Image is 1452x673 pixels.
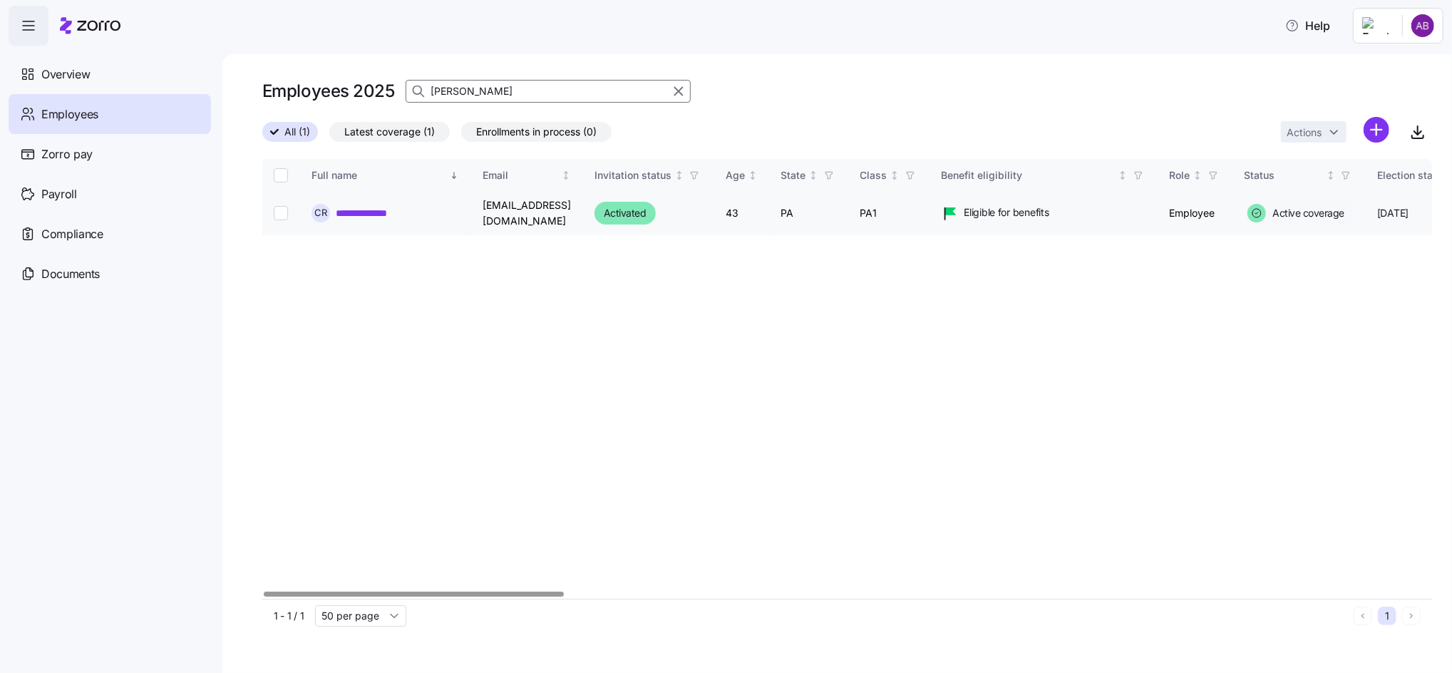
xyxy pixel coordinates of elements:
th: EmailNot sorted [471,159,583,192]
span: Compliance [41,225,103,243]
div: Status [1245,168,1324,183]
div: Age [726,168,745,183]
div: Not sorted [561,170,571,180]
span: Active coverage [1269,206,1345,220]
span: Employees [41,106,98,123]
a: Compliance [9,214,211,254]
div: Invitation status [594,168,671,183]
td: 43 [714,192,770,235]
span: 1 - 1 / 1 [274,609,304,623]
button: Help [1274,11,1342,40]
div: Email [483,168,559,183]
td: Employee [1158,192,1233,235]
div: Not sorted [1193,170,1203,180]
span: Documents [41,265,100,283]
div: Benefit eligibility [942,168,1116,183]
a: Documents [9,254,211,294]
button: 1 [1378,607,1396,625]
div: Sorted descending [449,170,459,180]
span: Enrollments in process (0) [476,123,597,141]
span: Actions [1287,128,1322,138]
svg: add icon [1364,117,1389,143]
input: Select record 1 [274,206,288,220]
span: Payroll [41,185,77,203]
button: Previous page [1354,607,1372,625]
a: Payroll [9,174,211,214]
div: Class [860,168,887,183]
th: RoleNot sorted [1158,159,1233,192]
div: Not sorted [890,170,900,180]
span: Overview [41,66,90,83]
div: Not sorted [808,170,818,180]
th: Benefit eligibilityNot sorted [930,159,1158,192]
button: Next page [1402,607,1421,625]
button: Actions [1281,121,1347,143]
div: Not sorted [1326,170,1336,180]
th: Full nameSorted descending [300,159,471,192]
div: Not sorted [748,170,758,180]
div: Not sorted [674,170,684,180]
div: Full name [311,168,447,183]
th: StatusNot sorted [1233,159,1366,192]
span: [DATE] [1377,206,1409,220]
h1: Employees 2025 [262,80,394,102]
div: Not sorted [1118,170,1128,180]
td: [EMAIL_ADDRESS][DOMAIN_NAME] [471,192,583,235]
a: Overview [9,54,211,94]
img: c6b7e62a50e9d1badab68c8c9b51d0dd [1411,14,1434,37]
span: All (1) [284,123,310,141]
td: PA [770,192,849,235]
input: Search employees [406,80,691,103]
span: C R [314,208,327,217]
div: Role [1170,168,1190,183]
span: Activated [604,205,647,222]
th: Invitation statusNot sorted [583,159,714,192]
span: Latest coverage (1) [344,123,435,141]
div: Election start [1377,168,1440,183]
a: Employees [9,94,211,134]
span: Zorro pay [41,145,93,163]
div: State [781,168,806,183]
td: PA1 [849,192,930,235]
th: AgeNot sorted [714,159,770,192]
th: StateNot sorted [770,159,849,192]
span: Eligible for benefits [964,205,1049,220]
input: Select all records [274,168,288,183]
span: Help [1285,17,1330,34]
a: Zorro pay [9,134,211,174]
img: Employer logo [1362,17,1391,34]
th: ClassNot sorted [849,159,930,192]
